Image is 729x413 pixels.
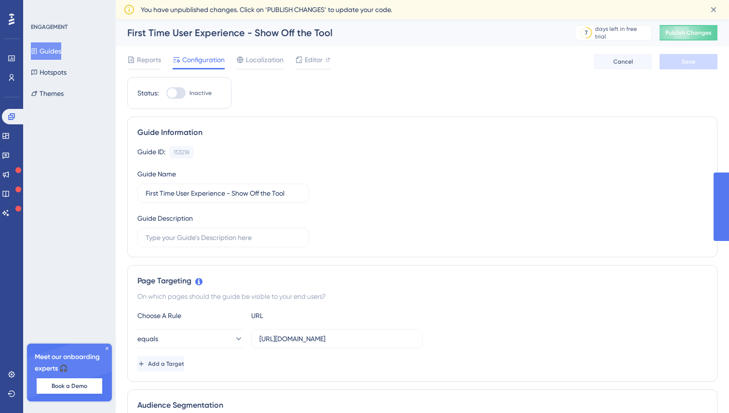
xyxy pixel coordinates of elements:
[137,127,707,138] div: Guide Information
[137,87,159,99] div: Status:
[137,213,193,224] div: Guide Description
[246,54,283,66] span: Localization
[595,25,648,40] div: days left in free trial
[35,351,104,374] span: Meet our onboarding experts 🎧
[137,333,158,345] span: equals
[137,275,707,287] div: Page Targeting
[37,378,102,394] button: Book a Demo
[660,54,717,69] button: Save
[137,329,243,348] button: equals
[137,168,176,180] div: Guide Name
[137,400,707,411] div: Audience Segmentation
[259,333,415,344] input: yourwebsite.com/path
[52,382,87,390] span: Book a Demo
[182,54,225,66] span: Configuration
[141,4,392,15] span: You have unpublished changes. Click on ‘PUBLISH CHANGES’ to update your code.
[305,54,323,66] span: Editor
[688,375,717,404] iframe: UserGuiding AI Assistant Launcher
[146,232,301,243] input: Type your Guide’s Description here
[31,64,67,81] button: Hotspots
[660,25,717,40] button: Publish Changes
[137,54,161,66] span: Reports
[594,54,652,69] button: Cancel
[251,310,357,321] div: URL
[137,356,184,372] button: Add a Target
[665,29,712,37] span: Publish Changes
[148,360,184,368] span: Add a Target
[137,146,165,159] div: Guide ID:
[137,310,243,321] div: Choose A Rule
[127,26,551,40] div: First Time User Experience - Show Off the Tool
[146,188,301,199] input: Type your Guide’s Name here
[174,148,189,156] div: 153218
[585,29,588,37] div: 7
[613,58,633,66] span: Cancel
[189,89,212,97] span: Inactive
[31,23,67,31] div: ENGAGEMENT
[31,42,61,60] button: Guides
[137,291,707,302] div: On which pages should the guide be visible to your end users?
[682,58,695,66] span: Save
[31,85,64,102] button: Themes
